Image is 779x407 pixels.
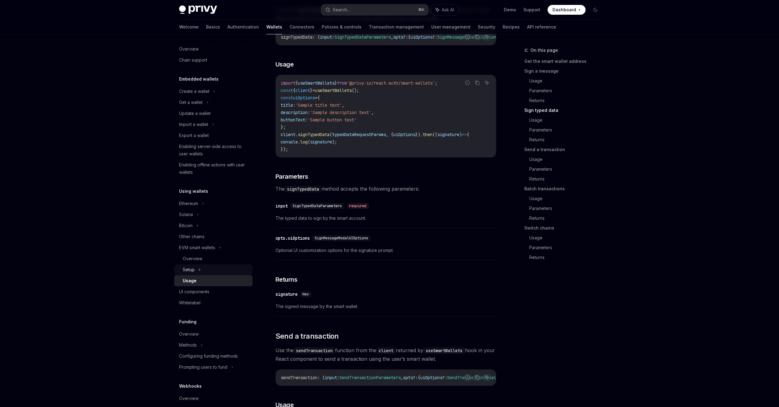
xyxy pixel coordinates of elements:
code: useSmartWallets [423,347,465,354]
span: const [281,88,293,93]
a: Overview [174,44,253,55]
div: Configuring funding methods [179,352,238,360]
a: Returns [529,135,605,145]
span: sendTransaction [281,375,317,380]
span: : ( [317,375,325,380]
span: Returns [275,275,298,284]
span: then [423,132,433,137]
div: EVM smart wallets [179,244,215,251]
span: , [401,375,403,380]
span: ); [332,139,337,145]
div: Overview [179,395,199,402]
span: Dashboard [552,7,576,13]
a: Whitelabel [174,297,253,308]
span: input [320,34,332,40]
div: Import a wallet [179,121,208,128]
span: Usage [275,60,294,69]
a: Security [478,20,495,34]
h5: Funding [179,318,197,325]
div: Export a wallet [179,132,209,139]
a: Support [523,7,540,13]
span: ( [308,139,310,145]
span: , { [386,132,393,137]
span: , [342,102,344,108]
a: Parameters [529,86,605,96]
a: Authentication [227,20,259,34]
div: Setup [183,266,195,273]
h5: Using wallets [179,188,208,195]
span: }; [281,124,286,130]
div: Update a wallet [179,110,211,117]
span: { [293,88,295,93]
span: } [310,88,313,93]
span: ?: [433,34,437,40]
div: UI components [179,288,209,295]
span: , [371,110,374,115]
a: Enabling server-side access to user wallets [174,141,253,159]
div: Create a wallet [179,88,209,95]
span: 'Sample description text' [310,110,371,115]
button: Report incorrect code [463,373,471,381]
a: Parameters [529,164,605,174]
div: input [275,203,288,209]
span: uiOptions [420,375,442,380]
span: => [462,132,467,137]
span: ?: [403,34,408,40]
a: Returns [529,253,605,262]
span: ( [330,132,332,137]
h5: Webhooks [179,382,202,390]
span: SendTransactionParameters [339,375,401,380]
div: opts.uiOptions [275,235,310,241]
span: opts [403,375,413,380]
span: : [337,375,339,380]
span: = [315,95,317,101]
span: SignTypedDataParameters [335,34,391,40]
button: Report incorrect code [463,79,471,87]
a: Returns [529,213,605,223]
a: Usage [529,154,605,164]
a: Get the smart wallet address [524,56,605,66]
button: Ask AI [431,4,458,15]
span: SendTransactionModalUIOptions [447,375,518,380]
a: Demo [504,7,516,13]
span: signTypedData [298,132,330,137]
span: { [418,375,420,380]
span: SignMessageModalUIOptions [315,236,368,241]
a: Dashboard [548,5,586,15]
span: console [281,139,298,145]
button: Search...⌘K [321,4,428,15]
a: Usage [529,115,605,125]
div: Search... [333,6,350,13]
button: Copy the contents from the code block [473,33,481,41]
span: Parameters [275,172,308,181]
button: Copy the contents from the code block [473,373,481,381]
span: { [408,34,410,40]
span: (( [433,132,437,137]
span: useSmartWallets [315,88,352,93]
span: , [391,34,393,40]
span: title: [281,102,295,108]
span: ) [459,132,462,137]
a: Basics [206,20,220,34]
a: Parameters [529,203,605,213]
div: Solana [179,211,193,218]
span: { [295,80,298,86]
div: Whitelabel [179,299,200,306]
span: log [300,139,308,145]
span: uiOptions [293,95,315,101]
div: Overview [179,45,199,53]
span: opts [393,34,403,40]
a: API reference [527,20,556,34]
span: '@privy-io/react-auth/smart-wallets' [347,80,435,86]
button: Ask AI [483,373,491,381]
a: Transaction management [369,20,424,34]
div: Usage [183,277,197,284]
span: import [281,80,295,86]
span: signature [310,139,332,145]
span: The typed data to sign by the smart account. [275,215,496,222]
div: Prompting users to fund [179,363,227,371]
span: }). [415,132,423,137]
div: Overview [183,255,202,262]
a: Usage [529,233,605,243]
span: . [298,139,300,145]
